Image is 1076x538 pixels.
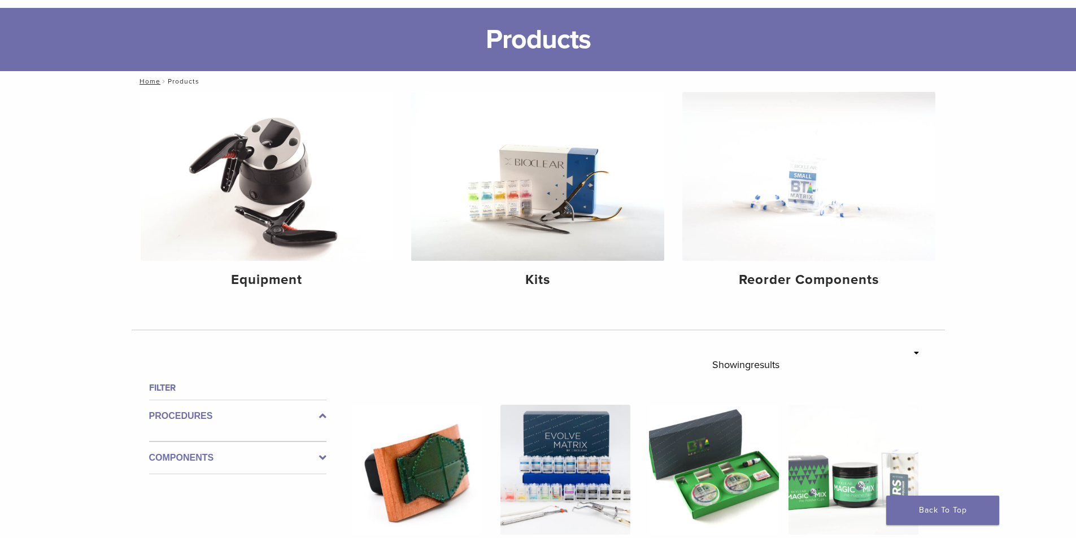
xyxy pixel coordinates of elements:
[149,381,326,395] h4: Filter
[150,270,385,290] h4: Equipment
[141,92,394,298] a: Equipment
[500,405,630,535] img: Evolve All-in-One Kit
[420,270,655,290] h4: Kits
[789,405,918,535] img: Rockstar (RS) Polishing Kit
[886,496,999,525] a: Back To Top
[132,71,945,91] nav: Products
[141,92,394,261] img: Equipment
[682,92,935,261] img: Reorder Components
[160,78,168,84] span: /
[411,92,664,298] a: Kits
[649,405,779,535] img: Black Triangle (BT) Kit
[682,92,935,298] a: Reorder Components
[691,270,926,290] h4: Reorder Components
[352,405,482,535] img: Bioclear Rubber Dam Stamp
[712,353,779,377] p: Showing results
[411,92,664,261] img: Kits
[149,409,326,423] label: Procedures
[149,451,326,465] label: Components
[136,77,160,85] a: Home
